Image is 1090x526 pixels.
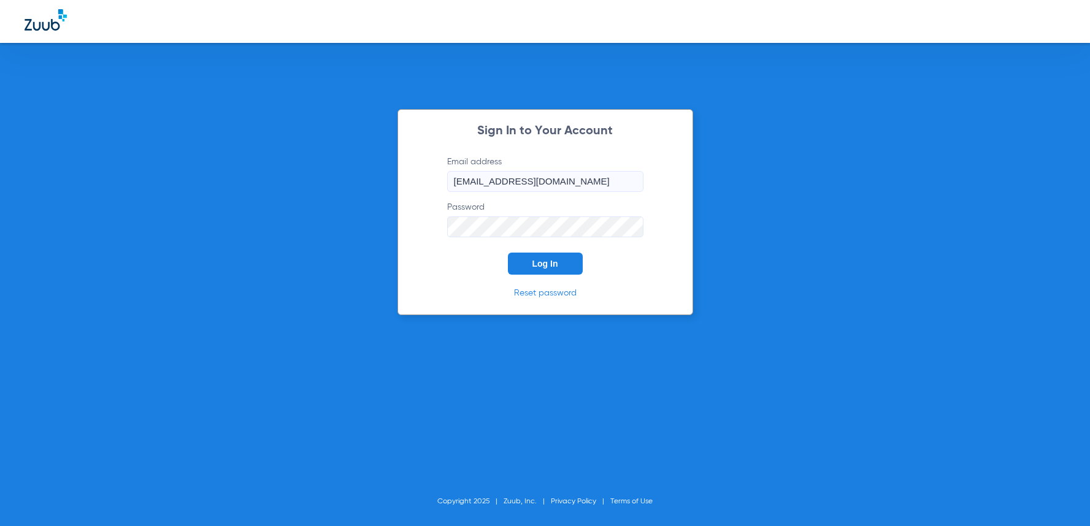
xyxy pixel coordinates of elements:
[504,495,551,508] li: Zuub, Inc.
[551,498,596,505] a: Privacy Policy
[447,171,643,192] input: Email address
[610,498,653,505] a: Terms of Use
[447,216,643,237] input: Password
[429,125,662,137] h2: Sign In to Your Account
[447,201,643,237] label: Password
[508,253,583,275] button: Log In
[532,259,558,269] span: Log In
[447,156,643,192] label: Email address
[437,495,504,508] li: Copyright 2025
[514,289,577,297] a: Reset password
[25,9,67,31] img: Zuub Logo
[1029,467,1090,526] iframe: Chat Widget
